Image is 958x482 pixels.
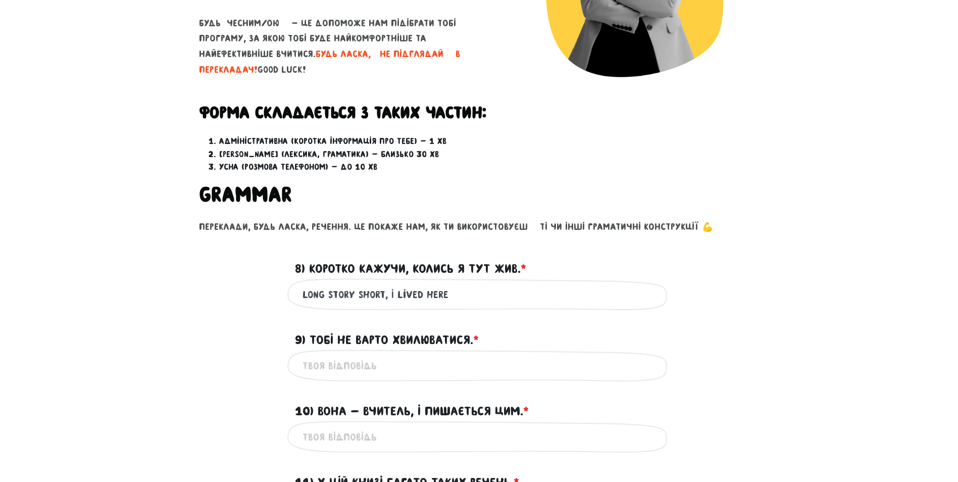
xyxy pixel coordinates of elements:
[295,330,479,350] label: 9) Тобі не варто хвилюватися.
[199,103,760,123] h3: Форма складається з таких частин:
[302,283,656,306] input: Твоя відповідь
[302,354,656,377] input: Твоя відповідь
[219,161,760,174] li: Усна (розмова телефоном) — до 10 хв
[199,219,760,235] p: Переклади, будь ласка, речення. Це покаже нам, як ти використовуєш ті чи інші граматичні конструк...
[295,402,529,421] label: 10) Вона - вчитель, і пишається цим.
[219,135,760,148] li: Адміністративна (коротка інформація про тебе) — 1 хв
[302,425,656,448] input: Твоя відповідь
[199,49,463,75] span: Будь ласка, не підглядай в перекладач!
[219,148,760,161] li: [PERSON_NAME] (лексика, граматика) — близько 30 хв
[199,182,760,207] h2: Grammar
[295,259,526,278] label: 8) Коротко кажучи, колись я тут жив.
